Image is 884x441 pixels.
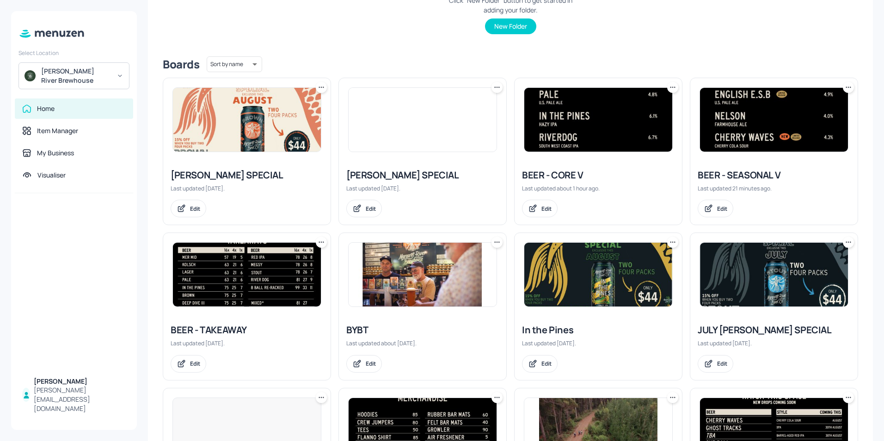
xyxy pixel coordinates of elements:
[698,169,850,182] div: BEER - SEASONAL V
[541,205,552,213] div: Edit
[25,70,36,81] img: avatar
[698,184,850,192] div: Last updated 21 minutes ago.
[522,169,675,182] div: BEER - CORE V
[346,184,499,192] div: Last updated [DATE].
[346,324,499,337] div: BYBT
[366,205,376,213] div: Edit
[524,243,672,306] img: 2025-08-08-1754636869565xt97kfw8in.jpeg
[522,339,675,347] div: Last updated [DATE].
[349,243,497,306] img: 2025-06-20-1750412964290gb9rwsz82rj.jpeg
[37,104,55,113] div: Home
[522,184,675,192] div: Last updated about 1 hour ago.
[34,386,126,413] div: [PERSON_NAME][EMAIL_ADDRESS][DOMAIN_NAME]
[18,49,129,57] div: Select Location
[171,169,323,182] div: [PERSON_NAME] SPECIAL
[207,55,262,73] div: Sort by name
[522,324,675,337] div: In the Pines
[346,169,499,182] div: [PERSON_NAME] SPECIAL
[541,360,552,367] div: Edit
[190,360,200,367] div: Edit
[163,57,199,72] div: Boards
[349,88,497,152] img: 2025-07-31-1753932503330mb52hyb8kid.jpeg
[34,377,126,386] div: [PERSON_NAME]
[171,184,323,192] div: Last updated [DATE].
[173,243,321,306] img: 2025-08-07-1754542232398kk82sjjt97.jpeg
[37,171,66,180] div: Visualiser
[41,67,111,85] div: [PERSON_NAME] River Brewhouse
[366,360,376,367] div: Edit
[37,126,78,135] div: Item Manager
[700,243,848,306] img: 2025-07-31-1753941019965yjfgcy6e0ip.jpeg
[173,88,321,152] img: 2025-07-31-17539335133699c1ts37pri5.jpeg
[698,324,850,337] div: JULY [PERSON_NAME] SPECIAL
[190,205,200,213] div: Edit
[171,339,323,347] div: Last updated [DATE].
[700,88,848,152] img: 2025-08-19-1755577912037tsh3yut4sqd.jpeg
[485,18,536,34] button: New Folder
[37,148,74,158] div: My Business
[346,339,499,347] div: Last updated about [DATE].
[717,360,727,367] div: Edit
[524,88,672,152] img: 2025-08-19-1755576030833vekvsnf5rp.jpeg
[698,339,850,347] div: Last updated [DATE].
[171,324,323,337] div: BEER - TAKEAWAY
[717,205,727,213] div: Edit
